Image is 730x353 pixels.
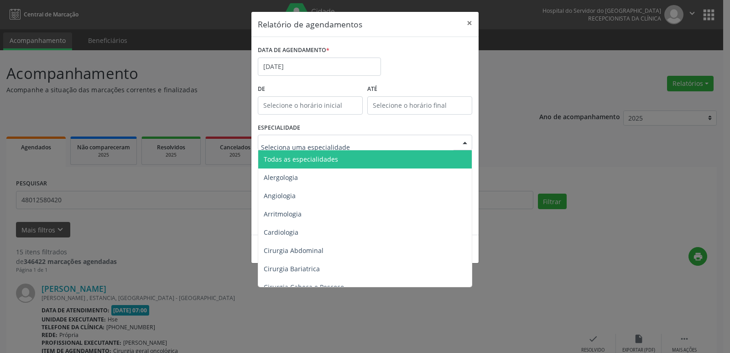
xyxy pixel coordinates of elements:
label: ESPECIALIDADE [258,121,300,135]
span: Alergologia [264,173,298,182]
label: ATÉ [367,82,472,96]
span: Angiologia [264,191,296,200]
button: Close [460,12,479,34]
input: Selecione o horário final [367,96,472,115]
span: Cirurgia Bariatrica [264,264,320,273]
span: Cardiologia [264,228,298,237]
span: Cirurgia Abdominal [264,246,323,255]
input: Seleciona uma especialidade [261,138,454,156]
h5: Relatório de agendamentos [258,18,362,30]
label: De [258,82,363,96]
input: Selecione o horário inicial [258,96,363,115]
span: Todas as especialidades [264,155,338,163]
label: DATA DE AGENDAMENTO [258,43,329,58]
span: Cirurgia Cabeça e Pescoço [264,283,344,291]
input: Selecione uma data ou intervalo [258,58,381,76]
span: Arritmologia [264,210,302,218]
